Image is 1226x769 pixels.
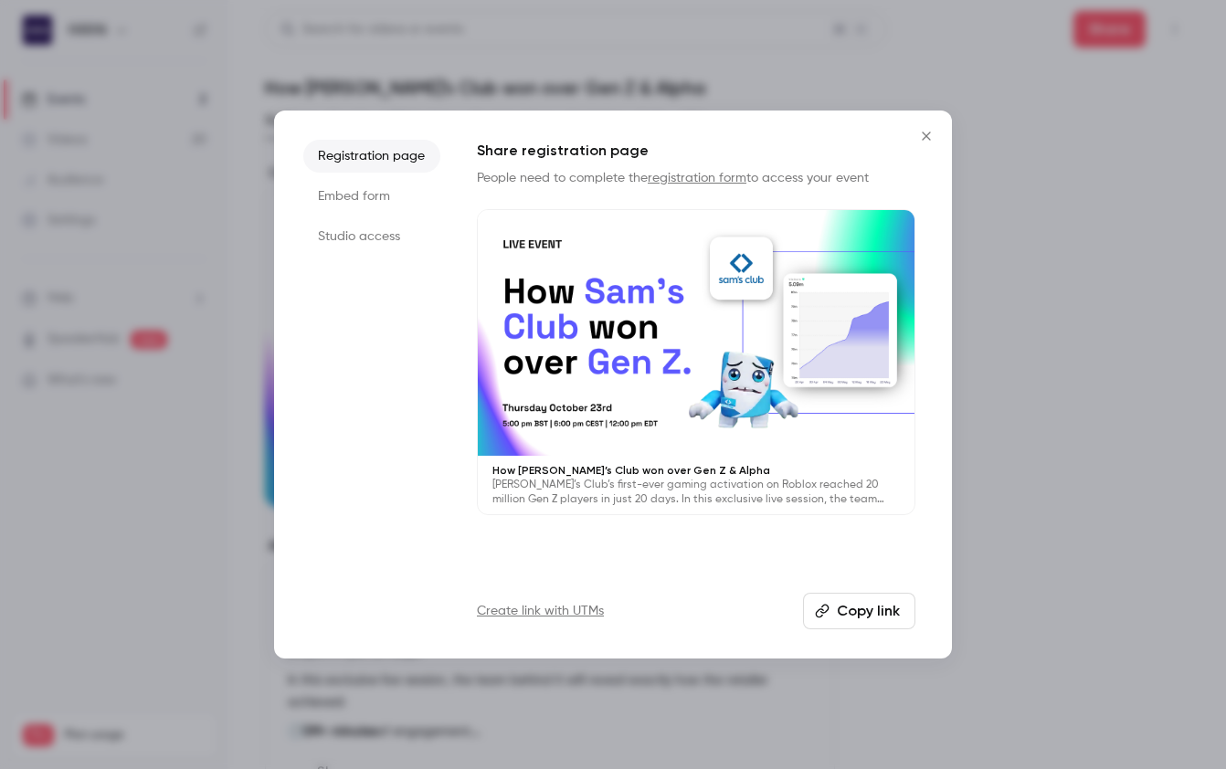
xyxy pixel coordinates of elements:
[908,118,945,154] button: Close
[303,140,440,173] li: Registration page
[477,169,915,187] p: People need to complete the to access your event
[648,172,746,184] a: registration form
[303,180,440,213] li: Embed form
[477,602,604,620] a: Create link with UTMs
[803,593,915,629] button: Copy link
[492,478,900,507] p: [PERSON_NAME]’s Club’s first-ever gaming activation on Roblox reached 20 million Gen Z players in...
[492,463,900,478] p: How [PERSON_NAME]’s Club won over Gen Z & Alpha
[477,140,915,162] h1: Share registration page
[303,220,440,253] li: Studio access
[477,209,915,515] a: How [PERSON_NAME]’s Club won over Gen Z & Alpha[PERSON_NAME]’s Club’s first-ever gaming activatio...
